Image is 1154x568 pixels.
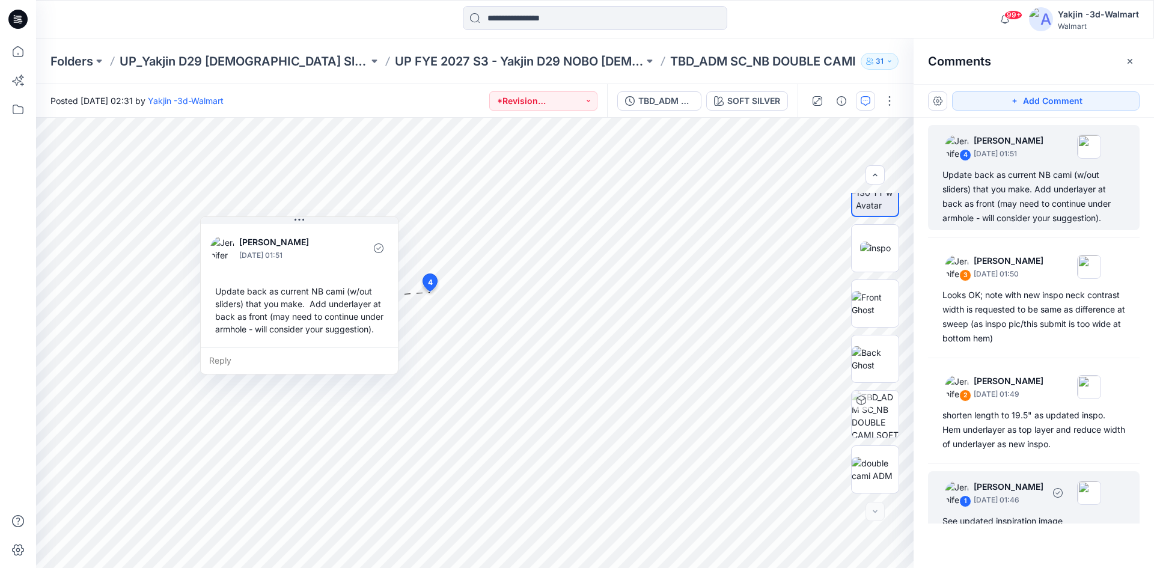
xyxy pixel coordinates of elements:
[727,94,780,108] div: SOFT SILVER
[852,346,899,371] img: Back Ghost
[959,149,971,161] div: 4
[638,94,694,108] div: TBD_ADM SC_NB DOUBLE CAMI
[974,254,1043,268] p: [PERSON_NAME]
[974,388,1043,400] p: [DATE] 01:49
[974,148,1043,160] p: [DATE] 01:51
[832,91,851,111] button: Details
[239,235,337,249] p: [PERSON_NAME]
[945,481,969,505] img: Jennifer Yerkes
[210,280,388,340] div: Update back as current NB cami (w/out sliders) that you make. Add underlayer at back as front (ma...
[428,277,433,288] span: 4
[860,242,891,254] img: inspo
[942,408,1125,451] div: shorten length to 19.5" as updated inspo. Hem underlayer as top layer and reduce width of underla...
[1058,22,1139,31] div: Walmart
[974,268,1043,280] p: [DATE] 01:50
[945,135,969,159] img: Jennifer Yerkes
[670,53,856,70] p: TBD_ADM SC_NB DOUBLE CAMI
[148,96,224,106] a: Yakjin -3d-Walmart
[856,174,898,212] img: 2024 Y 130 TT w Avatar
[974,480,1043,494] p: [PERSON_NAME]
[1058,7,1139,22] div: Yakjin -3d-Walmart
[617,91,701,111] button: TBD_ADM SC_NB DOUBLE CAMI
[120,53,368,70] a: UP_Yakjin D29 [DEMOGRAPHIC_DATA] Sleep
[945,255,969,279] img: Jennifer Yerkes
[852,291,899,316] img: Front Ghost
[928,54,991,69] h2: Comments
[50,53,93,70] a: Folders
[706,91,788,111] button: SOFT SILVER
[974,133,1043,148] p: [PERSON_NAME]
[50,94,224,107] span: Posted [DATE] 02:31 by
[210,236,234,260] img: Jennifer Yerkes
[201,347,398,374] div: Reply
[959,495,971,507] div: 1
[1029,7,1053,31] img: avatar
[942,514,1125,528] div: See updated inspiration image
[852,457,899,482] img: double cami ADM
[852,391,899,438] img: TBD_ADM SC_NB DOUBLE CAMI SOFT SILVER
[942,168,1125,225] div: Update back as current NB cami (w/out sliders) that you make. Add underlayer at back as front (ma...
[959,389,971,402] div: 2
[239,249,337,261] p: [DATE] 01:51
[1004,10,1022,20] span: 99+
[861,53,899,70] button: 31
[952,91,1140,111] button: Add Comment
[974,374,1043,388] p: [PERSON_NAME]
[974,494,1043,506] p: [DATE] 01:46
[945,375,969,399] img: Jennifer Yerkes
[395,53,644,70] a: UP FYE 2027 S3 - Yakjin D29 NOBO [DEMOGRAPHIC_DATA] Sleepwear
[876,55,884,68] p: 31
[959,269,971,281] div: 3
[942,288,1125,346] div: Looks OK; note with new inspo neck contrast width is requested to be same as difference at sweep ...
